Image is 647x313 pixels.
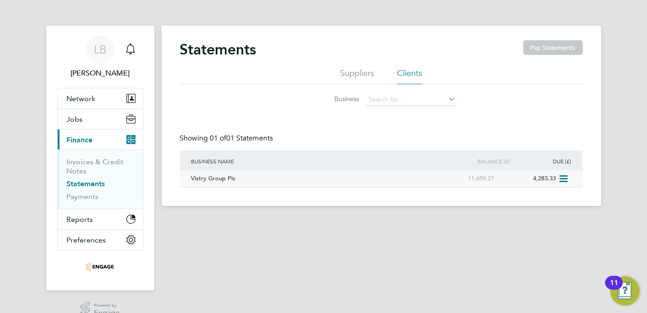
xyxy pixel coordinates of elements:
div: 4,283.33 [496,170,558,187]
input: Search for... [366,93,456,106]
a: LB[PERSON_NAME] [57,35,143,79]
a: Vistry Group Plc11,659.214,283.33 [189,170,574,178]
label: Business [307,95,359,103]
span: Powered by [94,302,120,309]
span: Lisa Bradsworth [57,68,143,79]
div: Finance [58,150,143,209]
span: Preferences [67,236,106,244]
span: 01 Statements [210,134,273,143]
div: Showing [180,134,275,143]
div: Vistry Group Plc [189,170,435,187]
button: Network [58,88,143,108]
span: Finance [67,135,93,144]
img: seniorsalmon-logo-retina.png [86,259,114,274]
a: Invoices & Credit Notes [67,157,124,175]
button: Reports [58,209,143,229]
div: 11,659.21 [435,170,496,187]
button: Pay Statements [523,40,583,55]
h2: Statements [180,40,256,59]
nav: Main navigation [46,26,154,291]
div: Balance (£) [451,151,512,172]
div: Due (£) [512,151,573,172]
li: Clients [397,68,422,84]
span: Reports [67,215,93,224]
span: Network [67,94,96,103]
div: 11 [610,283,618,295]
div: Business Name [189,151,451,172]
button: Open Resource Center, 11 new notifications [610,276,640,306]
li: Suppliers [340,68,374,84]
button: Finance [58,130,143,150]
button: Preferences [58,230,143,250]
a: Go to home page [57,259,143,274]
span: Jobs [67,115,83,124]
span: 01 of [210,134,227,143]
a: Payments [67,192,99,201]
button: Jobs [58,109,143,129]
span: LB [94,43,106,55]
a: Statements [67,179,105,188]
